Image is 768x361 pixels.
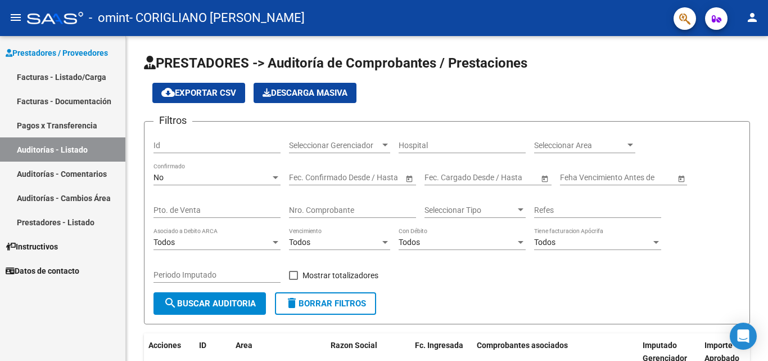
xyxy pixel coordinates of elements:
[403,172,415,184] button: Open calendar
[254,83,356,103] button: Descarga Masiva
[164,298,256,309] span: Buscar Auditoria
[331,341,377,350] span: Razon Social
[153,292,266,315] button: Buscar Auditoria
[6,240,58,253] span: Instructivos
[469,173,524,182] input: End date
[153,238,175,247] span: Todos
[534,141,625,150] span: Seleccionar Area
[152,83,245,103] button: Exportar CSV
[164,296,177,310] mat-icon: search
[675,172,687,184] button: Open calendar
[415,341,463,350] span: Fc. Ingresada
[129,6,305,30] span: - CORIGLIANO [PERSON_NAME]
[333,173,388,182] input: End date
[144,55,527,71] span: PRESTADORES -> Auditoría de Comprobantes / Prestaciones
[254,83,356,103] app-download-masive: Descarga masiva de comprobantes (adjuntos)
[424,173,459,182] input: Start date
[263,88,347,98] span: Descarga Masiva
[148,341,181,350] span: Acciones
[6,47,108,59] span: Prestadores / Proveedores
[424,206,516,215] span: Seleccionar Tipo
[6,265,79,277] span: Datos de contacto
[89,6,129,30] span: - omint
[289,173,324,182] input: Start date
[539,172,550,184] button: Open calendar
[534,238,555,247] span: Todos
[285,296,299,310] mat-icon: delete
[161,88,236,98] span: Exportar CSV
[285,298,366,309] span: Borrar Filtros
[730,323,757,350] div: Open Intercom Messenger
[746,11,759,24] mat-icon: person
[153,173,164,182] span: No
[161,86,175,99] mat-icon: cloud_download
[289,141,380,150] span: Seleccionar Gerenciador
[477,341,568,350] span: Comprobantes asociados
[153,113,192,128] h3: Filtros
[9,11,22,24] mat-icon: menu
[275,292,376,315] button: Borrar Filtros
[302,269,378,282] span: Mostrar totalizadores
[236,341,252,350] span: Area
[289,238,310,247] span: Todos
[199,341,206,350] span: ID
[399,238,420,247] span: Todos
